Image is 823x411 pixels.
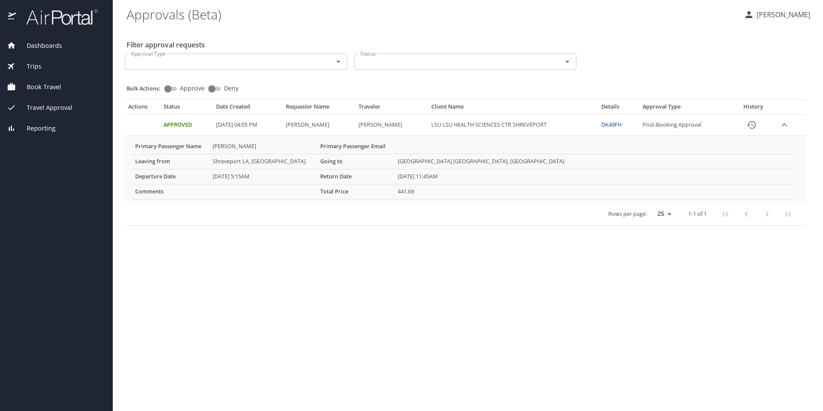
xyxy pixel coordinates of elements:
th: Details [598,103,639,114]
th: History [733,103,774,114]
th: Primary Passenger Name [132,139,209,154]
th: Date Created [213,103,282,114]
h1: Approvals (Beta) [127,1,737,28]
td: [PERSON_NAME] [209,139,317,154]
button: History [741,115,762,135]
th: Departure Date [132,169,209,184]
select: rows per page [650,208,674,221]
th: Status [160,103,213,114]
button: expand row [778,118,791,131]
h2: Filter approval requests [127,38,205,52]
td: [DATE] 11:45AM [394,169,795,184]
span: Approve [180,85,204,91]
th: Approval Type [639,103,732,114]
td: Shreveport LA, [GEOGRAPHIC_DATA] [209,154,317,169]
span: Reporting [16,124,56,133]
th: Going to [317,154,394,169]
td: [PERSON_NAME] [355,115,428,136]
img: icon-airportal.png [8,9,17,25]
p: Rows per page: [608,211,647,217]
button: Open [561,56,573,68]
td: [DATE] 04:05 PM [213,115,282,136]
img: airportal-logo.png [17,9,98,25]
td: LSU LSU HEALTH SCIENCES CTR SHREVEPORT [428,115,598,136]
button: [PERSON_NAME] [740,7,814,22]
th: Comments [132,184,209,199]
p: Bulk Actions: [127,84,167,92]
th: Return Date [317,169,394,184]
th: Traveler [355,103,428,114]
p: 1-1 of 1 [688,211,707,217]
th: Actions [125,103,160,114]
span: Trips [16,62,41,71]
th: Total Price [317,184,394,199]
p: [PERSON_NAME] [754,9,810,20]
button: Open [332,56,344,68]
span: Travel Approval [16,103,72,112]
th: Primary Passenger Email [317,139,394,154]
table: Approval table [125,103,806,226]
td: 441.69 [394,184,795,199]
td: [PERSON_NAME] [282,115,355,136]
th: Leaving from [132,154,209,169]
th: Client Name [428,103,598,114]
td: Post-Booking Approval [639,115,732,136]
a: DK49FH [601,121,622,128]
table: More info for approvals [132,139,795,199]
th: Requester Name [282,103,355,114]
span: Book Travel [16,82,61,92]
span: Dashboards [16,41,62,50]
span: Deny [224,85,238,91]
td: Approved [160,115,213,136]
td: [DATE] 5:15AM [209,169,317,184]
td: [GEOGRAPHIC_DATA] [GEOGRAPHIC_DATA], [GEOGRAPHIC_DATA] [394,154,795,169]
